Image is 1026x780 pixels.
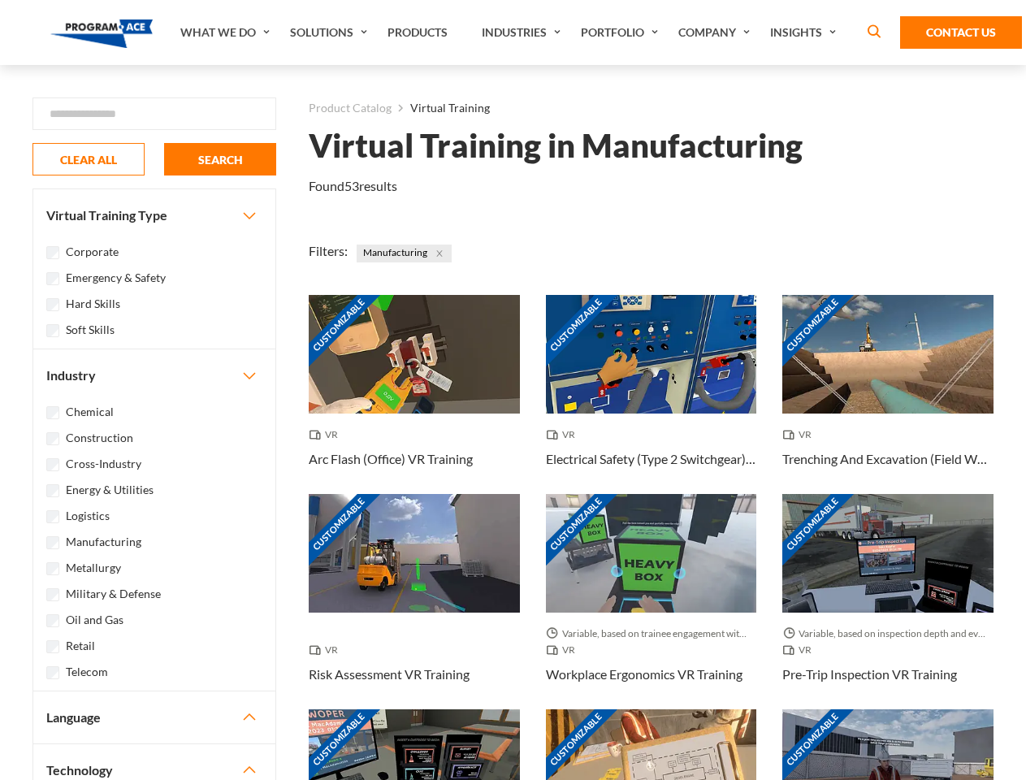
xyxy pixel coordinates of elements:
span: VR [782,427,818,443]
label: Metallurgy [66,559,121,577]
a: Customizable Thumbnail - Electrical Safety (Type 2 Switchgear) VR Training VR Electrical Safety (... [546,295,757,494]
a: Customizable Thumbnail - Pre-Trip Inspection VR Training Variable, based on inspection depth and ... [782,494,994,709]
button: CLEAR ALL [32,143,145,175]
input: Telecom [46,666,59,679]
span: Filters: [309,243,348,258]
img: Program-Ace [50,19,154,48]
label: Emergency & Safety [66,269,166,287]
input: Retail [46,640,59,653]
span: VR [782,642,818,658]
a: Customizable Thumbnail - Workplace Ergonomics VR Training Variable, based on trainee engagement w... [546,494,757,709]
h3: Workplace Ergonomics VR Training [546,665,742,684]
span: VR [546,427,582,443]
span: VR [309,642,344,658]
h1: Virtual Training in Manufacturing [309,132,803,160]
a: Product Catalog [309,97,392,119]
input: Hard Skills [46,298,59,311]
button: Language [33,691,275,743]
em: 53 [344,178,359,193]
input: Manufacturing [46,536,59,549]
p: Found results [309,176,397,196]
label: Construction [66,429,133,447]
label: Retail [66,637,95,655]
a: Customizable Thumbnail - Risk Assessment VR Training VR Risk Assessment VR Training [309,494,520,709]
span: VR [546,642,582,658]
h3: Electrical Safety (Type 2 Switchgear) VR Training [546,449,757,469]
input: Military & Defense [46,588,59,601]
input: Corporate [46,246,59,259]
li: Virtual Training [392,97,490,119]
input: Metallurgy [46,562,59,575]
label: Military & Defense [66,585,161,603]
input: Energy & Utilities [46,484,59,497]
label: Oil and Gas [66,611,123,629]
label: Soft Skills [66,321,115,339]
label: Manufacturing [66,533,141,551]
span: VR [309,427,344,443]
input: Cross-Industry [46,458,59,471]
label: Hard Skills [66,295,120,313]
h3: Risk Assessment VR Training [309,665,470,684]
input: Emergency & Safety [46,272,59,285]
input: Logistics [46,510,59,523]
label: Telecom [66,663,108,681]
button: Virtual Training Type [33,189,275,241]
a: Contact Us [900,16,1022,49]
input: Construction [46,432,59,445]
h3: Arc Flash (Office) VR Training [309,449,473,469]
label: Energy & Utilities [66,481,154,499]
nav: breadcrumb [309,97,994,119]
span: Manufacturing [357,245,452,262]
span: Variable, based on trainee engagement with exercises. [546,626,757,642]
span: Variable, based on inspection depth and event interaction. [782,626,994,642]
input: Chemical [46,406,59,419]
button: Industry [33,349,275,401]
h3: Trenching And Excavation (Field Work) VR Training [782,449,994,469]
label: Corporate [66,243,119,261]
h3: Pre-Trip Inspection VR Training [782,665,957,684]
input: Oil and Gas [46,614,59,627]
label: Chemical [66,403,114,421]
input: Soft Skills [46,324,59,337]
button: Close [431,245,448,262]
label: Logistics [66,507,110,525]
a: Customizable Thumbnail - Arc Flash (Office) VR Training VR Arc Flash (Office) VR Training [309,295,520,494]
label: Cross-Industry [66,455,141,473]
a: Customizable Thumbnail - Trenching And Excavation (Field Work) VR Training VR Trenching And Excav... [782,295,994,494]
